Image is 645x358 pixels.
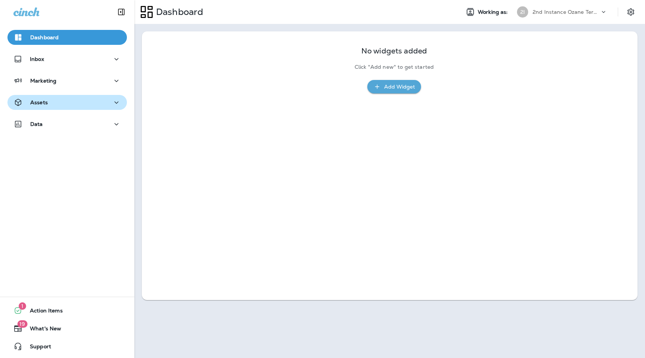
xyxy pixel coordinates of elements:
[22,343,51,352] span: Support
[17,320,27,328] span: 19
[517,6,528,18] div: 2I
[111,4,132,19] button: Collapse Sidebar
[7,73,127,88] button: Marketing
[22,308,63,317] span: Action Items
[7,52,127,67] button: Inbox
[22,325,61,334] span: What's New
[30,34,59,40] p: Dashboard
[7,321,127,336] button: 19What's New
[30,78,56,84] p: Marketing
[30,121,43,127] p: Data
[153,6,203,18] p: Dashboard
[533,9,600,15] p: 2nd Instance Ozane Termite & Pest Control
[30,99,48,105] p: Assets
[624,5,638,19] button: Settings
[7,339,127,354] button: Support
[7,117,127,132] button: Data
[7,30,127,45] button: Dashboard
[30,56,44,62] p: Inbox
[7,303,127,318] button: 1Action Items
[478,9,510,15] span: Working as:
[19,302,26,310] span: 1
[7,95,127,110] button: Assets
